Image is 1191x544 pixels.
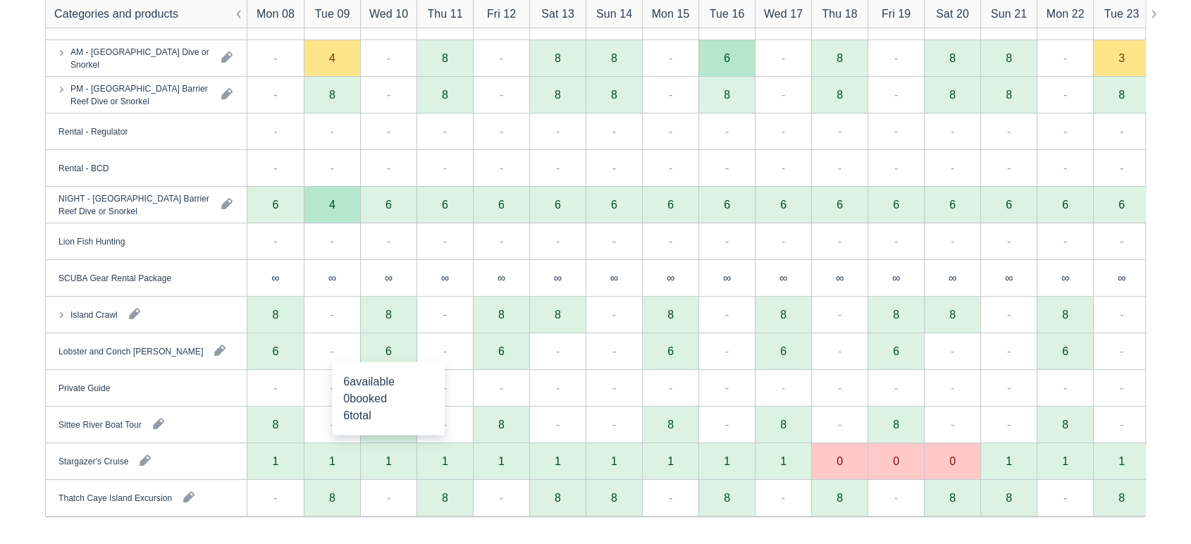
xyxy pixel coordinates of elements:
div: - [331,306,334,323]
div: - [612,342,616,359]
div: 8 [416,480,473,517]
div: - [725,306,729,323]
div: 6 [586,187,642,223]
div: 6 [868,333,924,370]
div: ∞ [360,260,416,297]
div: 6 [360,333,416,370]
div: ∞ [247,260,304,297]
div: - [838,233,841,249]
div: - [443,233,447,249]
div: 8 [555,492,561,503]
div: 6 [498,199,505,210]
div: 1 [780,455,786,466]
div: - [612,233,616,249]
div: - [500,123,503,140]
div: 8 [273,309,279,320]
div: ∞ [1061,272,1069,283]
div: 8 [529,480,586,517]
div: 8 [555,309,561,320]
div: 0 [837,455,843,466]
div: 1 [416,443,473,480]
div: 1 [304,443,360,480]
div: 8 [1006,492,1012,503]
div: Tue 16 [710,6,745,23]
div: Fri 12 [487,6,516,23]
div: - [1007,379,1011,396]
div: 8 [586,480,642,517]
div: 1 [1006,455,1012,466]
div: 0 [811,443,868,480]
div: - [1007,123,1011,140]
div: 8 [868,407,924,443]
div: ∞ [723,272,731,283]
div: - [612,416,616,433]
div: 6 [529,187,586,223]
div: - [1007,233,1011,249]
div: 1 [442,455,448,466]
div: 8 [837,89,843,100]
div: 1 [1037,443,1093,480]
div: Mon 15 [652,6,690,23]
div: 8 [837,492,843,503]
div: 8 [1062,419,1068,430]
div: 1 [273,455,279,466]
div: - [331,379,334,396]
div: - [556,159,560,176]
div: - [331,233,334,249]
div: - [1007,306,1011,323]
div: Thu 18 [822,6,857,23]
div: - [612,379,616,396]
div: - [669,123,672,140]
div: - [556,123,560,140]
div: 6 [755,187,811,223]
div: 1 [473,443,529,480]
div: Sun 21 [991,6,1027,23]
div: 6 [642,187,698,223]
div: - [951,379,954,396]
div: Mon 08 [257,6,295,23]
div: - [273,123,277,140]
div: - [331,342,334,359]
div: 8 [642,407,698,443]
div: - [725,416,729,433]
div: 6 [893,199,899,210]
div: 1 [724,455,730,466]
div: 6 [980,187,1037,223]
div: 0 [893,455,899,466]
div: 6 [1037,187,1093,223]
div: 1 [1093,443,1149,480]
div: - [273,159,277,176]
div: Categories and products [54,6,178,23]
div: 8 [385,309,392,320]
div: 8 [473,407,529,443]
div: - [556,342,560,359]
div: 8 [555,89,561,100]
div: - [556,379,560,396]
div: - [951,342,954,359]
div: 1 [667,455,674,466]
div: - [331,123,334,140]
div: 1 [498,455,505,466]
div: 6 [1062,345,1068,357]
div: 6 [868,187,924,223]
div: 6 [385,345,392,357]
div: 6 [385,199,392,210]
div: 6 [667,345,674,357]
div: - [725,342,729,359]
div: - [951,233,954,249]
div: - [1120,233,1123,249]
div: Rental - BCD [58,161,109,174]
div: - [894,379,898,396]
div: - [951,159,954,176]
div: - [1007,159,1011,176]
div: - [782,233,785,249]
div: 6 [1062,199,1068,210]
div: 6 [360,187,416,223]
div: 6 [555,199,561,210]
div: - [782,379,785,396]
div: 8 [498,419,505,430]
div: - [1120,159,1123,176]
div: ∞ [529,260,586,297]
div: Sat 13 [541,6,574,23]
div: booked [343,390,433,407]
